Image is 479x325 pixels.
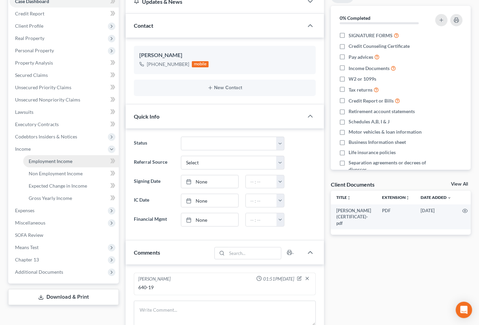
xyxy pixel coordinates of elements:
[134,249,160,256] span: Comments
[15,35,44,41] span: Real Property
[15,84,71,90] span: Unsecured Priority Claims
[349,139,406,146] span: Business Information sheet
[421,195,451,200] a: Date Added expand_more
[130,137,178,150] label: Status
[10,69,119,81] a: Secured Claims
[15,48,54,53] span: Personal Property
[349,149,396,156] span: Life insurance policies
[10,106,119,118] a: Lawsuits
[29,158,72,164] span: Employment Income
[147,61,189,68] div: [PHONE_NUMBER]
[10,118,119,131] a: Executory Contracts
[382,195,410,200] a: Extensionunfold_more
[227,247,281,259] input: Search...
[347,196,351,200] i: unfold_more
[15,244,39,250] span: Means Test
[349,86,372,93] span: Tax returns
[181,175,238,188] a: None
[15,146,31,152] span: Income
[139,85,311,91] button: New Contact
[15,207,34,213] span: Expenses
[15,11,44,16] span: Credit Report
[447,196,451,200] i: expand_more
[29,171,83,176] span: Non Employment Income
[349,43,410,50] span: Credit Counseling Certificate
[15,220,45,226] span: Miscellaneous
[415,204,457,229] td: [DATE]
[29,183,87,189] span: Expected Change in Income
[23,167,119,180] a: Non Employment Income
[23,192,119,204] a: Gross Yearly Income
[10,94,119,106] a: Unsecured Nonpriority Claims
[192,61,209,67] div: mobile
[349,128,422,135] span: Motor vehicles & loan information
[15,134,77,139] span: Codebtors Insiders & Notices
[246,213,277,226] input: -- : --
[451,182,468,187] a: View All
[15,60,53,66] span: Property Analysis
[406,196,410,200] i: unfold_more
[456,302,472,318] div: Open Intercom Messenger
[331,181,375,188] div: Client Documents
[349,97,394,104] span: Credit Report or Bills
[138,284,312,291] div: 640-19
[139,51,311,59] div: [PERSON_NAME]
[130,213,178,227] label: Financial Mgmt
[340,15,370,21] strong: 0% Completed
[331,204,377,229] td: [PERSON_NAME] (CERTIFICATE)-pdf
[246,194,277,207] input: -- : --
[29,195,72,201] span: Gross Yearly Income
[15,257,39,262] span: Chapter 13
[15,23,43,29] span: Client Profile
[349,32,393,39] span: SIGNATURE FORMS
[15,121,59,127] span: Executory Contracts
[130,175,178,189] label: Signing Date
[349,159,430,173] span: Separation agreements or decrees of divorces
[349,76,376,82] span: W2 or 1099s
[15,232,43,238] span: SOFA Review
[10,81,119,94] a: Unsecured Priority Claims
[336,195,351,200] a: Titleunfold_more
[138,276,171,283] div: [PERSON_NAME]
[15,97,80,103] span: Unsecured Nonpriority Claims
[181,194,238,207] a: None
[263,276,294,282] span: 01:51PM[DATE]
[10,8,119,20] a: Credit Report
[377,204,415,229] td: PDF
[246,175,277,188] input: -- : --
[8,289,119,305] a: Download & Print
[15,109,33,115] span: Lawsuits
[349,108,415,115] span: Retirement account statements
[134,113,159,120] span: Quick Info
[23,180,119,192] a: Expected Change in Income
[349,54,373,60] span: Pay advices
[134,22,153,29] span: Contact
[15,269,63,275] span: Additional Documents
[15,72,48,78] span: Secured Claims
[10,229,119,241] a: SOFA Review
[181,213,238,226] a: None
[130,156,178,170] label: Referral Source
[10,57,119,69] a: Property Analysis
[349,118,390,125] span: Schedules A,B, I & J
[23,155,119,167] a: Employment Income
[349,65,390,72] span: Income Documents
[130,194,178,207] label: IC Date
